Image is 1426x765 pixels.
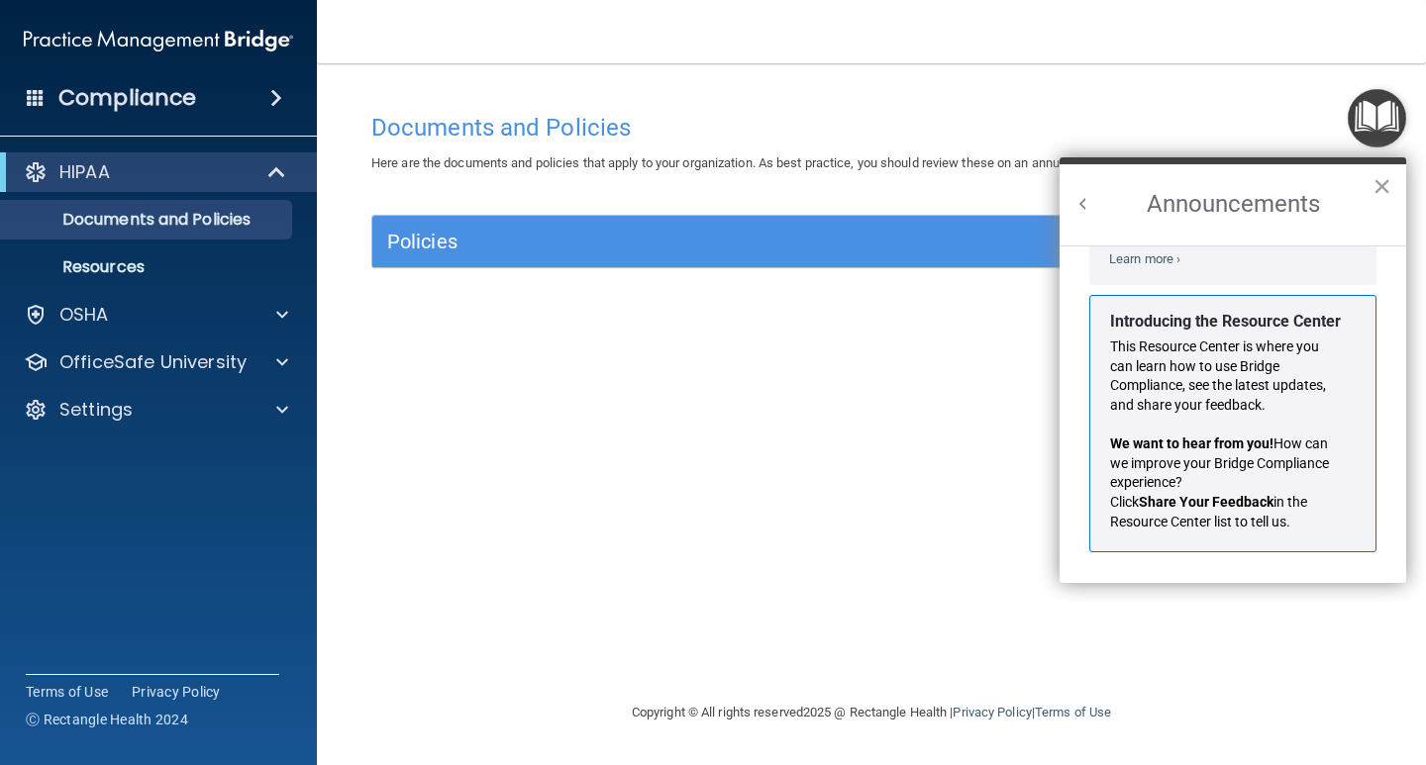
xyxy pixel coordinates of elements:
[1109,251,1180,266] a: Learn more ›
[1373,170,1391,202] button: Close
[132,682,221,702] a: Privacy Policy
[1035,705,1111,719] a: Terms of Use
[24,350,288,374] a: OfficeSafe University
[1110,494,1310,529] span: in the Resource Center list to tell us.
[1060,157,1406,583] div: Resource Center
[371,155,1107,170] span: Here are the documents and policies that apply to your organization. As best practice, you should...
[387,226,1356,257] a: Policies
[1110,312,1341,331] strong: Introducing the Resource Center
[953,705,1031,719] a: Privacy Policy
[24,160,287,184] a: HIPAA
[58,84,196,112] h4: Compliance
[1083,624,1402,704] iframe: Drift Widget Chat Controller
[1110,494,1139,510] span: Click
[510,681,1233,744] div: Copyright © All rights reserved 2025 @ Rectangle Health | |
[26,682,108,702] a: Terms of Use
[59,303,109,327] p: OSHA
[371,115,1372,141] h4: Documents and Policies
[1110,435,1273,451] strong: We want to hear from you!
[1110,435,1332,490] span: How can we improve your Bridge Compliance experience?
[1060,164,1406,245] h2: Announcements
[59,350,247,374] p: OfficeSafe University
[1073,194,1093,214] button: Back to Resource Center Home
[13,257,283,277] p: Resources
[24,303,288,327] a: OSHA
[59,398,133,422] p: Settings
[1139,494,1273,510] strong: Share Your Feedback
[13,210,283,230] p: Documents and Policies
[59,160,110,184] p: HIPAA
[24,398,288,422] a: Settings
[24,21,293,60] img: PMB logo
[1110,337,1341,415] p: This Resource Center is where you can learn how to use Bridge Compliance, see the latest updates,...
[1348,89,1406,147] button: Open Resource Center
[26,710,188,729] span: Ⓒ Rectangle Health 2024
[387,231,1106,252] h5: Policies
